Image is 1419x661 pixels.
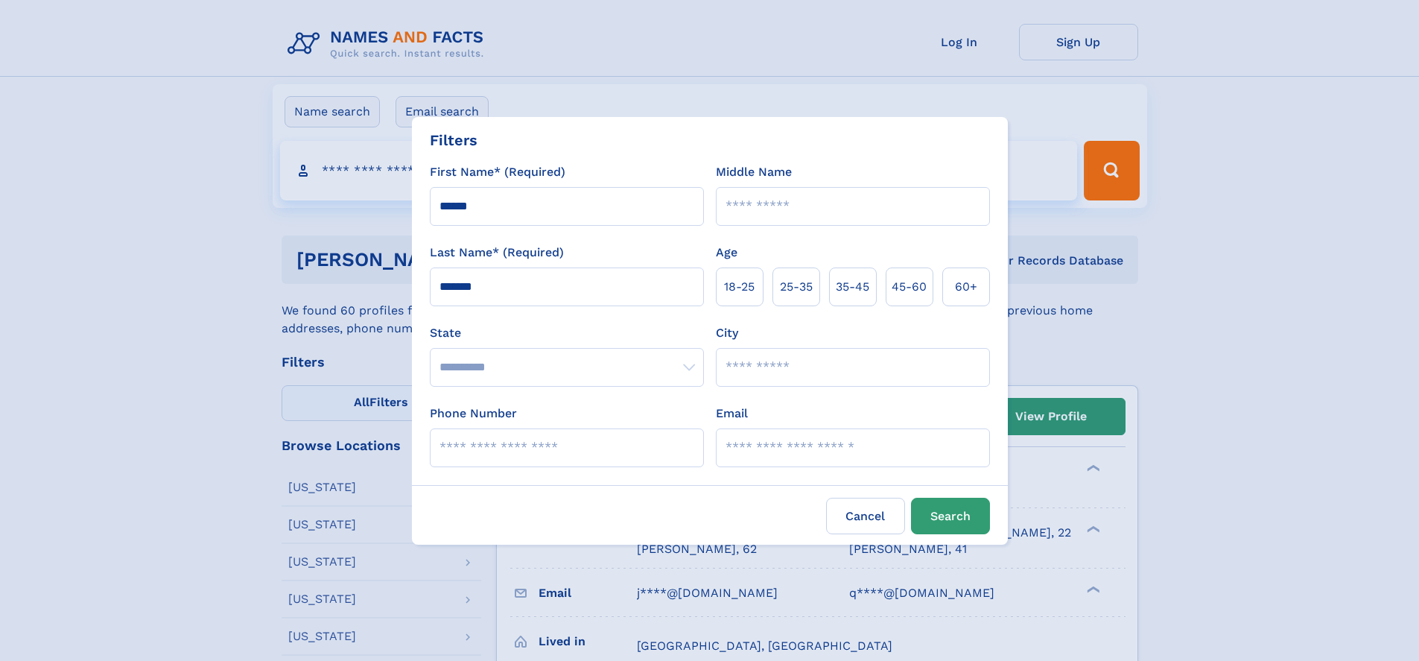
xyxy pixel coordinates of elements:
[911,498,990,534] button: Search
[430,163,565,181] label: First Name* (Required)
[430,244,564,262] label: Last Name* (Required)
[716,405,748,423] label: Email
[955,278,977,296] span: 60+
[780,278,813,296] span: 25‑35
[716,324,738,342] label: City
[430,324,704,342] label: State
[430,129,477,151] div: Filters
[724,278,755,296] span: 18‑25
[892,278,927,296] span: 45‑60
[716,163,792,181] label: Middle Name
[826,498,905,534] label: Cancel
[716,244,737,262] label: Age
[430,405,517,423] label: Phone Number
[836,278,869,296] span: 35‑45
